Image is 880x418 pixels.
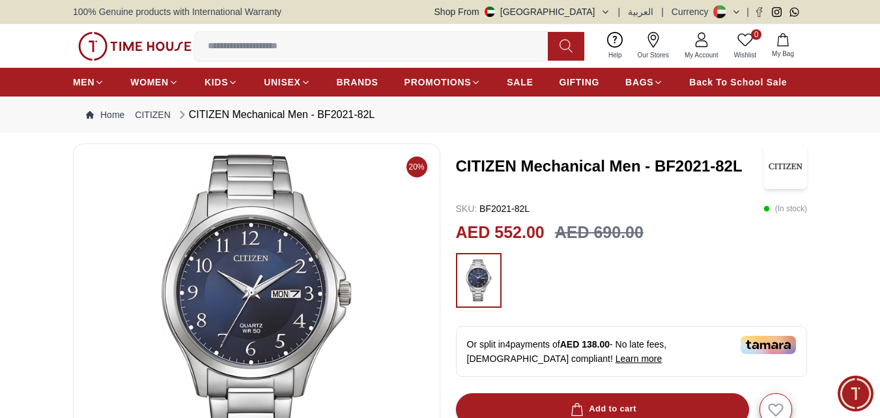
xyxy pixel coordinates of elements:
[559,76,599,89] span: GIFTING
[174,256,207,265] span: 02:09 PM
[337,76,378,89] span: BRANDS
[205,70,238,94] a: KIDS
[559,70,599,94] a: GIFTING
[10,10,36,36] em: Back
[462,260,495,301] img: ...
[73,5,281,18] span: 100% Genuine products with International Warranty
[456,326,808,377] div: Or split in 4 payments of - No late fees, [DEMOGRAPHIC_DATA] compliant!
[625,76,653,89] span: BAGS
[726,29,764,63] a: 0Wishlist
[628,5,653,18] button: العربية
[69,17,218,29] div: Time House Support
[625,70,663,94] a: BAGS
[603,50,627,60] span: Help
[456,220,545,245] h2: AED 552.00
[406,157,427,177] span: 20%
[689,76,787,89] span: Back To School Sale
[73,97,807,133] nav: Breadcrumb
[751,29,761,40] span: 0
[746,5,749,18] span: |
[741,336,796,354] img: Tamara
[434,5,610,18] button: Shop From[GEOGRAPHIC_DATA]
[405,70,481,94] a: PROMOTIONS
[264,76,300,89] span: UNISEX
[560,339,610,350] span: AED 138.00
[618,5,621,18] span: |
[176,107,375,123] div: CITIZEN Mechanical Men - BF2021-82L
[679,50,724,60] span: My Account
[601,29,630,63] a: Help
[40,12,62,34] img: Profile picture of Time House Support
[767,49,799,59] span: My Bag
[205,76,228,89] span: KIDS
[405,76,472,89] span: PROMOTIONS
[763,202,807,215] p: ( In stock )
[264,70,310,94] a: UNISEX
[73,70,104,94] a: MEN
[772,7,782,17] a: Instagram
[135,108,170,121] a: CITIZEN
[130,76,169,89] span: WOMEN
[763,143,807,189] img: CITIZEN Mechanical Men - BF2021-82L
[672,5,714,18] div: Currency
[632,50,674,60] span: Our Stores
[630,29,677,63] a: Our Stores
[13,175,257,188] div: Time House Support
[86,108,124,121] a: Home
[456,202,530,215] p: BF2021-82L
[661,5,664,18] span: |
[789,7,799,17] a: Whatsapp
[507,70,533,94] a: SALE
[616,353,662,364] span: Learn more
[555,220,644,245] h3: AED 690.00
[337,70,378,94] a: BRANDS
[22,202,195,261] span: Hey there! Need help finding the perfect watch? I'm here if you have any questions or need a quic...
[456,156,764,177] h3: CITIZEN Mechanical Men - BF2021-82L
[568,402,636,417] div: Add to cart
[764,31,802,61] button: My Bag
[130,70,178,94] a: WOMEN
[754,7,764,17] a: Facebook
[74,200,87,213] em: Blush
[78,32,192,61] img: ...
[73,76,94,89] span: MEN
[485,7,495,17] img: United Arab Emirates
[507,76,533,89] span: SALE
[689,70,787,94] a: Back To School Sale
[729,50,761,60] span: Wishlist
[3,284,257,349] textarea: We are here to help you
[838,376,873,411] div: Chat Widget
[456,203,477,214] span: SKU :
